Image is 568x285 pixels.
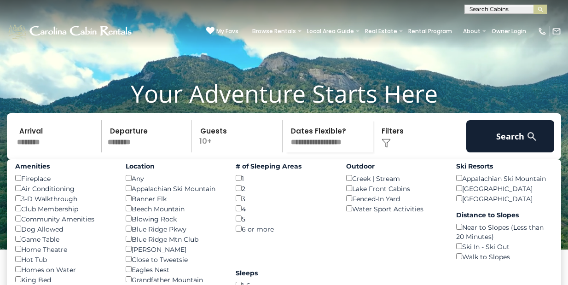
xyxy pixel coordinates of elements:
label: # of Sleeping Areas [236,162,332,171]
a: Browse Rentals [248,25,301,38]
div: Club Membership [15,204,112,214]
a: Owner Login [487,25,531,38]
img: phone-regular-white.png [538,27,547,36]
div: Homes on Water [15,264,112,274]
div: Blowing Rock [126,214,222,224]
label: Location [126,162,222,171]
h1: Your Adventure Starts Here [7,79,561,108]
div: Banner Elk [126,193,222,204]
a: About [458,25,485,38]
div: Appalachian Ski Mountain [456,173,553,183]
div: Appalachian Ski Mountain [126,183,222,193]
div: 2 [236,183,332,193]
div: 1 [236,173,332,183]
div: Close to Tweetsie [126,254,222,264]
label: Outdoor [346,162,443,171]
div: Blue Ridge Mtn Club [126,234,222,244]
a: My Favs [206,27,238,36]
div: 4 [236,204,332,214]
div: Grandfather Mountain [126,274,222,285]
div: 3 [236,193,332,204]
label: Ski Resorts [456,162,553,171]
span: My Favs [216,27,238,35]
div: Community Amenities [15,214,112,224]
img: filter--v1.png [382,139,391,148]
div: Eagles Nest [126,264,222,274]
img: White-1-1-2.png [7,22,134,41]
div: Any [126,173,222,183]
div: Blue Ridge Pkwy [126,224,222,234]
div: 6 or more [236,224,332,234]
label: Distance to Slopes [456,210,553,220]
div: Lake Front Cabins [346,183,443,193]
div: [PERSON_NAME] [126,244,222,254]
div: Creek | Stream [346,173,443,183]
div: 5 [236,214,332,224]
p: 10+ [195,120,282,152]
div: Home Theatre [15,244,112,254]
div: Hot Tub [15,254,112,264]
label: Sleeps [236,268,332,278]
a: Real Estate [360,25,402,38]
div: 3-D Walkthrough [15,193,112,204]
div: Fenced-In Yard [346,193,443,204]
a: Local Area Guide [302,25,359,38]
div: Fireplace [15,173,112,183]
div: Dog Allowed [15,224,112,234]
img: mail-regular-white.png [552,27,561,36]
button: Search [466,120,554,152]
div: [GEOGRAPHIC_DATA] [456,193,553,204]
div: Water Sport Activities [346,204,443,214]
div: [GEOGRAPHIC_DATA] [456,183,553,193]
div: Game Table [15,234,112,244]
div: Near to Slopes (Less than 20 Minutes) [456,222,553,241]
div: King Bed [15,274,112,285]
label: Amenities [15,162,112,171]
div: Beech Mountain [126,204,222,214]
div: Ski In - Ski Out [456,241,553,251]
a: Rental Program [404,25,457,38]
div: Walk to Slopes [456,251,553,262]
img: search-regular-white.png [526,131,538,142]
div: Air Conditioning [15,183,112,193]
